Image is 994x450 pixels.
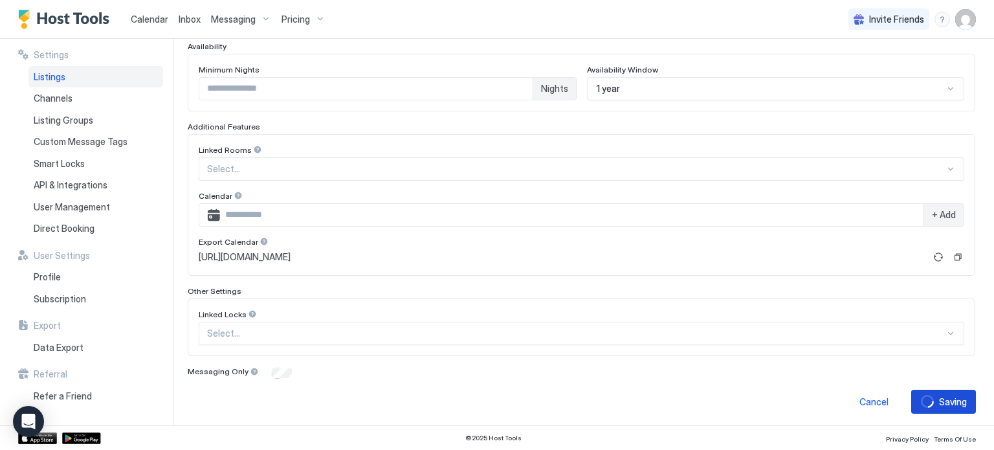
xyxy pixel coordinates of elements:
span: Privacy Policy [886,435,929,443]
div: User profile [955,9,976,30]
button: Copy [951,251,964,264]
a: Subscription [28,288,163,310]
span: Smart Locks [34,158,85,170]
a: Direct Booking [28,218,163,240]
div: Cancel [859,395,889,409]
a: API & Integrations [28,174,163,196]
span: Direct Booking [34,223,94,234]
span: User Management [34,201,110,213]
button: Cancel [841,390,906,414]
span: Minimum Nights [199,65,260,74]
span: Profile [34,271,61,283]
span: Additional Features [188,122,260,131]
span: Subscription [34,293,86,305]
a: Refer a Friend [28,385,163,407]
a: Privacy Policy [886,431,929,445]
span: Calendar [131,14,168,25]
button: Refresh [931,249,946,265]
span: Listings [34,71,65,83]
span: API & Integrations [34,179,107,191]
input: Input Field [220,204,923,226]
a: Custom Message Tags [28,131,163,153]
span: Invite Friends [869,14,924,25]
span: Custom Message Tags [34,136,127,148]
span: Export [34,320,61,332]
span: © 2025 Host Tools [465,434,522,442]
a: App Store [18,433,57,444]
a: [URL][DOMAIN_NAME] [199,251,925,263]
a: Calendar [131,12,168,26]
span: Inbox [179,14,201,25]
span: Terms Of Use [934,435,976,443]
a: Data Export [28,337,163,359]
span: 1 year [597,83,620,95]
a: Channels [28,87,163,109]
div: Saving [939,395,967,409]
span: Nights [541,83,568,95]
div: Open Intercom Messenger [13,406,44,437]
span: Data Export [34,342,83,354]
div: menu [934,12,950,27]
span: Availability [188,41,226,51]
span: Export Calendar [199,237,258,247]
a: Inbox [179,12,201,26]
a: Google Play Store [62,433,101,444]
span: Messaging [211,14,256,25]
a: Listings [28,66,163,88]
a: Profile [28,266,163,288]
span: Listing Groups [34,115,93,126]
span: Linked Rooms [199,145,252,155]
span: Messaging Only [188,366,248,376]
a: Smart Locks [28,153,163,175]
div: loading [921,395,934,408]
span: Pricing [282,14,310,25]
span: Channels [34,93,72,104]
a: Listing Groups [28,109,163,131]
button: loadingSaving [911,390,976,414]
a: Terms Of Use [934,431,976,445]
a: Host Tools Logo [18,10,115,29]
span: Refer a Friend [34,390,92,402]
span: User Settings [34,250,90,262]
a: User Management [28,196,163,218]
span: Referral [34,368,67,380]
span: Other Settings [188,286,241,296]
span: Settings [34,49,69,61]
span: Calendar [199,191,232,201]
span: Availability Window [587,65,658,74]
input: Input Field [199,78,533,100]
span: [URL][DOMAIN_NAME] [199,251,291,263]
span: Linked Locks [199,309,247,319]
span: + Add [932,209,956,221]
